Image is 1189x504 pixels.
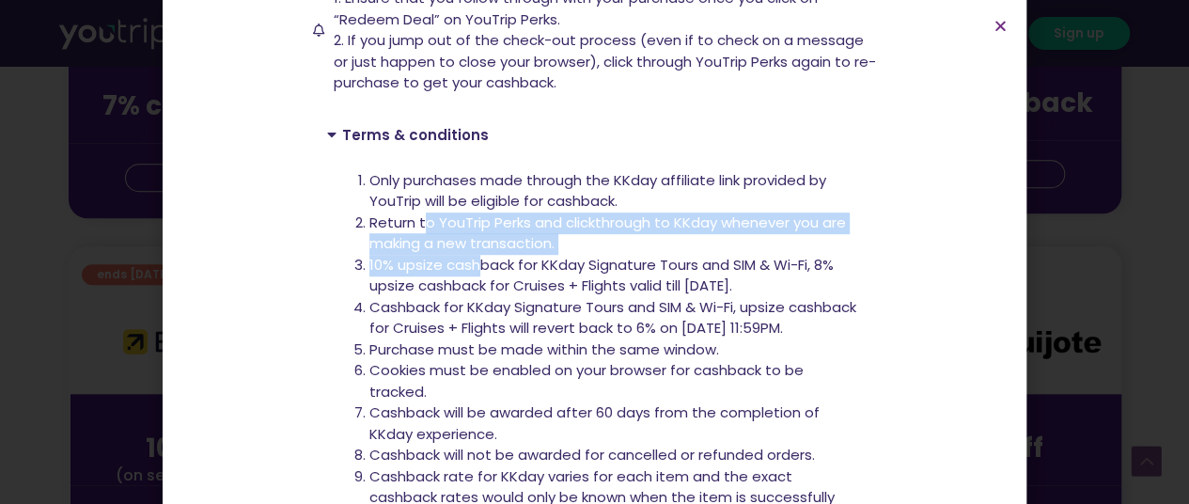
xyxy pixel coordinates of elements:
[369,360,804,402] span: Cookies must be enabled on your browser for cashback to be tracked.
[369,445,815,465] span: Cashback will not be awarded for cancelled or refunded orders.
[342,125,489,145] a: Terms & conditions
[369,170,826,212] span: Only purchases made through the KKday affiliate link provided by YouTrip will be eligible for cas...
[369,213,846,254] span: Return to YouTrip Perks and clickthrough to KKday whenever you are making a new transaction.
[369,402,820,444] span: Cashback will be awarded after 60 days from the completion of KKday experience.
[369,339,719,359] span: Purchase must be made within the same window.
[369,255,834,296] span: 10% upsize cashback for KKday Signature Tours and SIM & Wi-Fi, 8% upsize cashback for Cruises + F...
[334,30,876,92] span: 2. If you jump out of the check-out process (even if to check on a message or just happen to clos...
[369,297,856,339] span: Cashback for KKday Signature Tours and SIM & Wi-Fi, upsize cashback for Cruises + Flights will re...
[993,19,1008,33] a: Close
[313,113,877,156] div: Terms & conditions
